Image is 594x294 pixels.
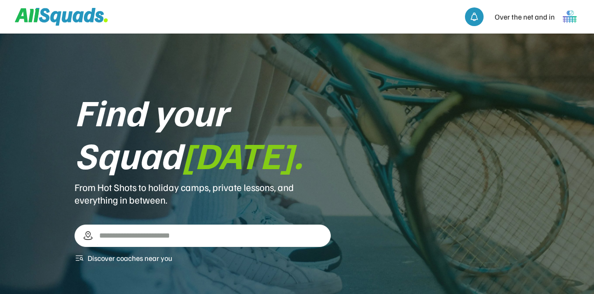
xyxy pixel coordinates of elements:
div: Discover coaches near you [88,253,172,264]
img: https%3A%2F%2F94044dc9e5d3b3599ffa5e2d56a015ce.cdn.bubble.io%2Ff1753856413371x747086523929513700%... [560,7,579,26]
div: Over the net and in [495,11,555,22]
font: [DATE]. [182,131,303,178]
div: From Hot Shots to holiday camps, private lessons, and everything in between. [75,181,331,206]
div: Find your Squad [75,90,331,176]
img: bell-03%20%281%29.svg [470,12,479,21]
